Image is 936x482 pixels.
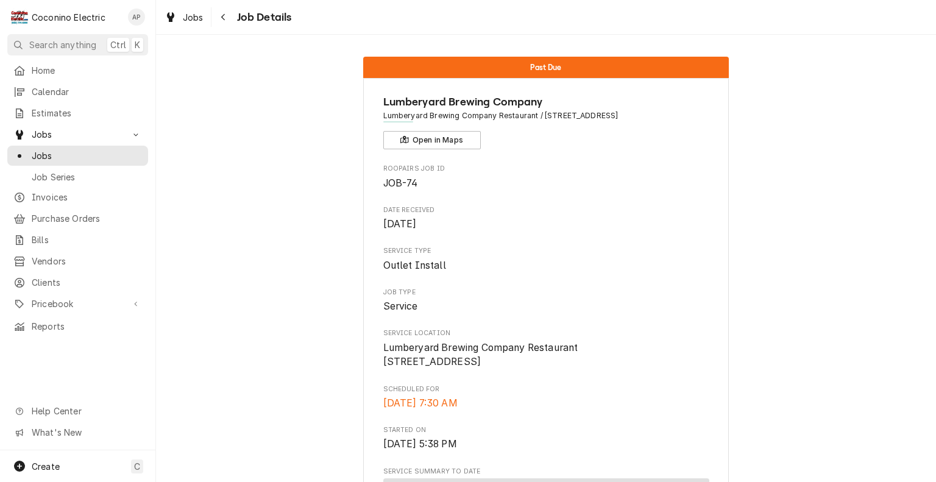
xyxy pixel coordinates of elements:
span: What's New [32,426,141,439]
span: Date Received [383,217,709,232]
div: Date Received [383,205,709,232]
div: Status [363,57,729,78]
div: Scheduled For [383,385,709,411]
span: Job Series [32,171,142,183]
a: Estimates [7,103,148,123]
div: Roopairs Job ID [383,164,709,190]
span: Roopairs Job ID [383,176,709,191]
span: Jobs [32,128,124,141]
a: Purchase Orders [7,208,148,229]
span: Clients [32,276,142,289]
a: Clients [7,272,148,292]
div: Started On [383,425,709,452]
span: Vendors [32,255,142,268]
span: Lumberyard Brewing Company Restaurant [STREET_ADDRESS] [383,342,578,368]
span: Service Type [383,246,709,256]
span: K [135,38,140,51]
span: Jobs [183,11,204,24]
div: Service Location [383,328,709,369]
span: Service [383,300,418,312]
a: Go to Jobs [7,124,148,144]
span: Help Center [32,405,141,417]
span: Name [383,94,709,110]
a: Home [7,60,148,80]
div: Client Information [383,94,709,149]
span: Service Location [383,341,709,369]
div: Coconino Electric's Avatar [11,9,28,26]
span: Service Type [383,258,709,273]
span: Scheduled For [383,396,709,411]
div: Service Type [383,246,709,272]
a: Jobs [160,7,208,27]
span: JOB-74 [383,177,418,189]
span: Job Type [383,288,709,297]
span: Roopairs Job ID [383,164,709,174]
span: Calendar [32,85,142,98]
span: Date Received [383,205,709,215]
div: Angie Prema's Avatar [128,9,145,26]
div: AP [128,9,145,26]
span: Job Details [233,9,292,26]
a: Vendors [7,251,148,271]
span: Purchase Orders [32,212,142,225]
span: C [134,460,140,473]
span: Address [383,110,709,121]
span: Home [32,64,142,77]
button: Navigate back [214,7,233,27]
a: Invoices [7,187,148,207]
a: Go to What's New [7,422,148,442]
span: Service Location [383,328,709,338]
a: Go to Help Center [7,401,148,421]
span: Started On [383,437,709,452]
a: Calendar [7,82,148,102]
span: [DATE] [383,218,417,230]
button: Open in Maps [383,131,481,149]
span: Pricebook [32,297,124,310]
div: C [11,9,28,26]
a: Bills [7,230,148,250]
a: Reports [7,316,148,336]
span: [DATE] 7:30 AM [383,397,458,409]
span: Create [32,461,60,472]
div: Coconino Electric [32,11,105,24]
span: Service Summary To Date [383,467,709,477]
span: Job Type [383,299,709,314]
span: Invoices [32,191,142,204]
span: Scheduled For [383,385,709,394]
span: Reports [32,320,142,333]
span: Ctrl [110,38,126,51]
a: Jobs [7,146,148,166]
span: Bills [32,233,142,246]
button: Search anythingCtrlK [7,34,148,55]
a: Go to Pricebook [7,294,148,314]
span: Jobs [32,149,142,162]
span: Past Due [530,63,561,71]
a: Job Series [7,167,148,187]
span: Estimates [32,107,142,119]
span: Started On [383,425,709,435]
span: Search anything [29,38,96,51]
div: Job Type [383,288,709,314]
span: Outlet Install [383,260,446,271]
span: [DATE] 5:38 PM [383,438,457,450]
